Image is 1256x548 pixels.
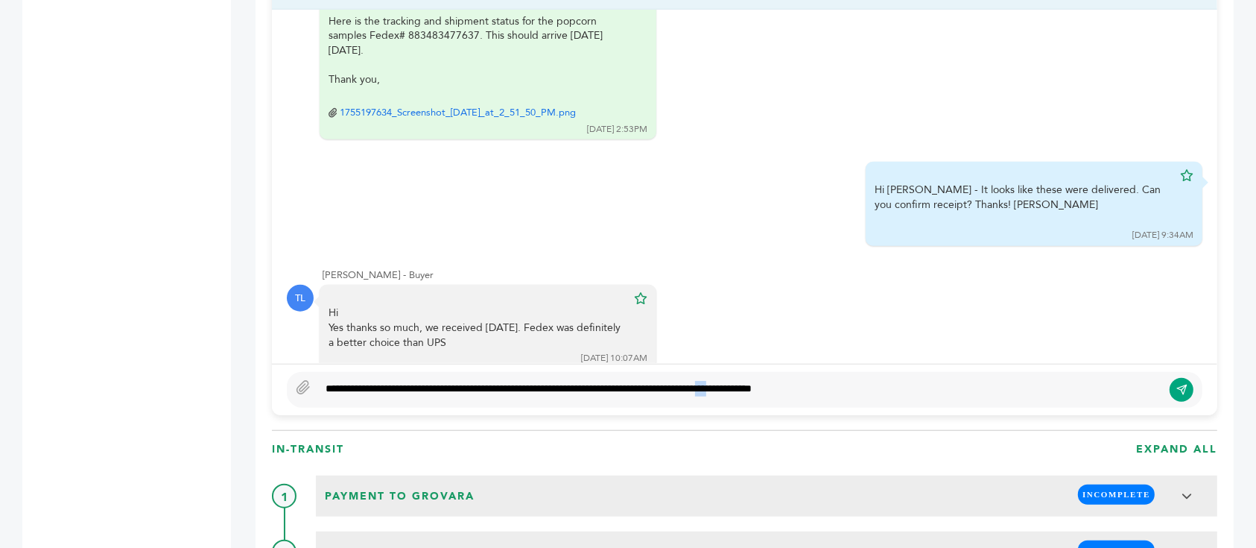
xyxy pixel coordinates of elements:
div: Here is the tracking and shipment status for the popcorn samples Fedex# 883483477637. This should... [329,14,627,58]
h3: EXPAND ALL [1136,442,1217,457]
span: Yes thanks so much, we received [DATE]. Fedex was definitely a better choice than UPS [329,321,621,350]
div: Thank you, [329,72,627,87]
a: 1755197634_Screenshot_[DATE]_at_2_51_50_PM.png [340,106,576,119]
div: TL [287,285,314,312]
h3: In-Transit [272,442,344,457]
div: [DATE] 10:07AM [581,352,647,365]
div: Hi [329,306,627,350]
div: Hi [PERSON_NAME] - It looks like these were delivered. Can you confirm receipt? Thanks! [PERSON_N... [875,183,1173,227]
div: [PERSON_NAME] - Buyer [323,268,1202,282]
div: [DATE] 2:53PM [587,123,647,136]
span: Payment to Grovara [320,485,479,508]
div: [DATE] 9:34AM [1132,229,1193,242]
span: INCOMPLETE [1078,485,1155,505]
